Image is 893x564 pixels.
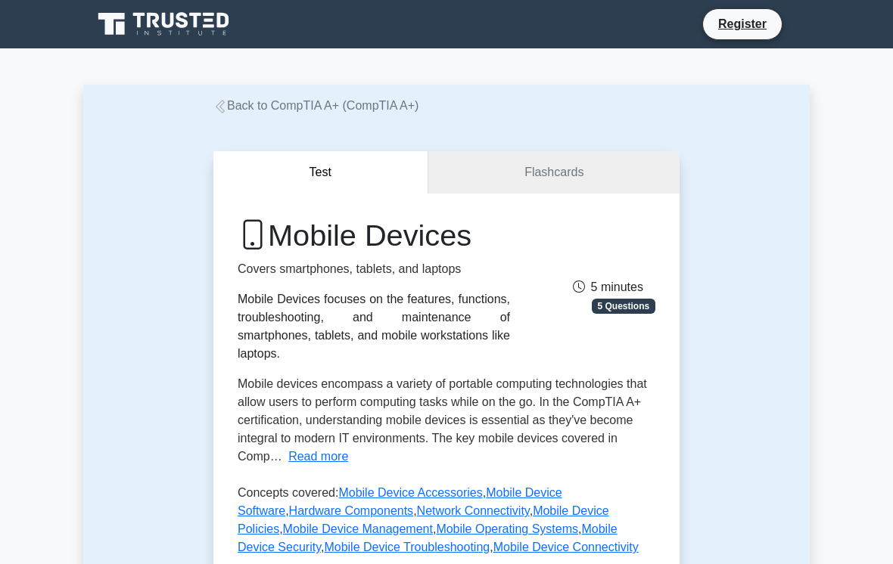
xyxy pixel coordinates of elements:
[238,484,655,562] p: Concepts covered: , , , , , , , , ,
[493,541,639,553] a: Mobile Device Connectivity
[573,280,643,293] span: 5 minutes
[238,522,618,553] a: Mobile Device Security
[238,486,562,517] a: Mobile Device Software
[417,504,530,517] a: Network Connectivity
[436,522,578,535] a: Mobile Operating Systems
[338,486,482,499] a: Mobile Device Accessories
[238,377,647,463] span: Mobile devices encompass a variety of portable computing technologies that allow users to perform...
[289,504,414,517] a: Hardware Components
[709,14,776,33] a: Register
[238,260,510,278] p: Covers smartphones, tablets, and laptops
[324,541,490,553] a: Mobile Device Troubleshooting
[283,522,433,535] a: Mobile Device Management
[213,151,428,194] button: Test
[428,151,680,194] a: Flashcards
[288,448,348,466] button: Read more
[238,504,609,535] a: Mobile Device Policies
[238,290,510,363] div: Mobile Devices focuses on the features, functions, troubleshooting, and maintenance of smartphone...
[238,218,510,254] h1: Mobile Devices
[592,299,655,314] span: 5 Questions
[213,99,418,112] a: Back to CompTIA A+ (CompTIA A+)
